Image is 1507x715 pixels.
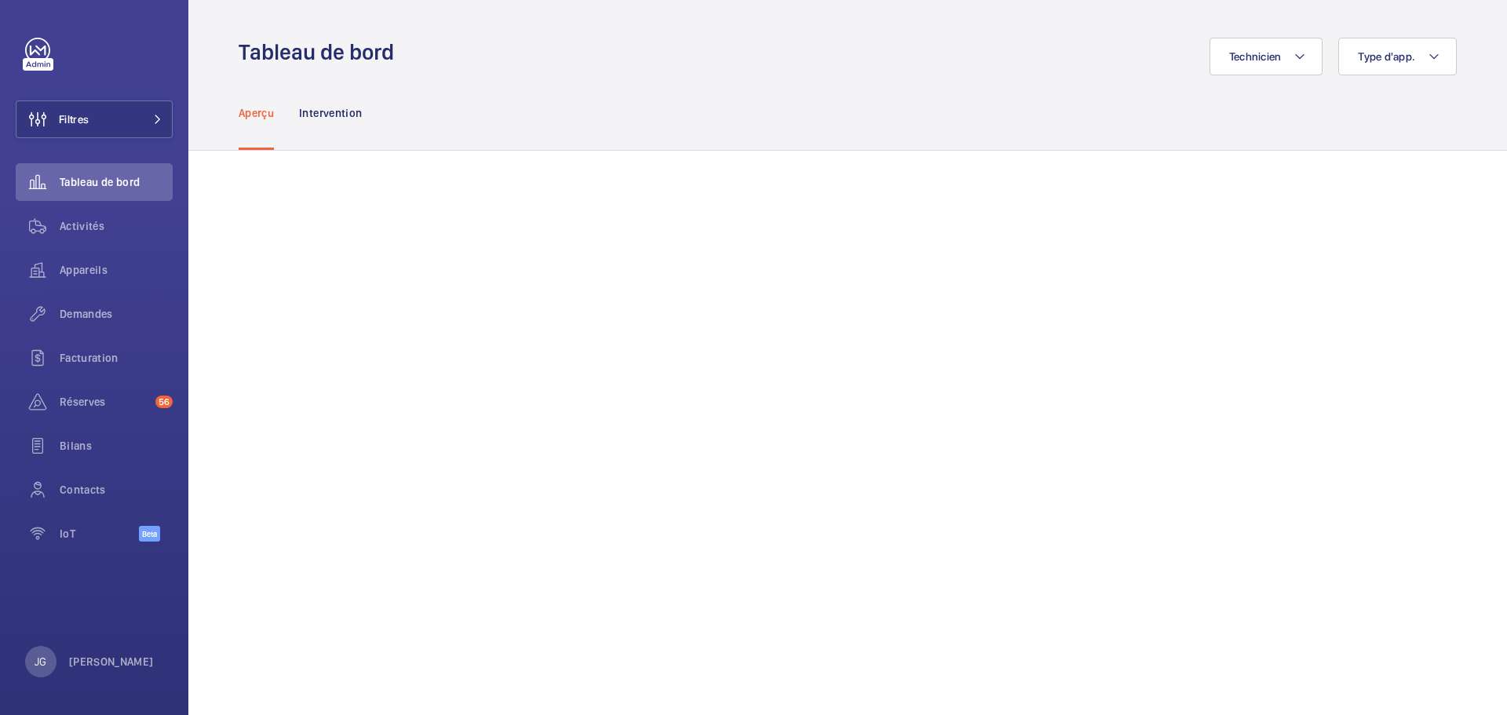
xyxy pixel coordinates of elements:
span: Facturation [60,350,173,366]
span: Appareils [60,262,173,278]
span: Type d'app. [1358,50,1415,63]
span: Technicien [1229,50,1282,63]
span: Activités [60,218,173,234]
span: Contacts [60,482,173,498]
span: Réserves [60,394,149,410]
p: Aperçu [239,105,274,121]
button: Technicien [1210,38,1323,75]
span: 56 [155,396,173,408]
span: Tableau de bord [60,174,173,190]
span: Demandes [60,306,173,322]
span: Filtres [59,111,89,127]
button: Type d'app. [1338,38,1457,75]
span: Bilans [60,438,173,454]
span: IoT [60,526,139,542]
p: JG [35,654,46,669]
button: Filtres [16,100,173,138]
span: Beta [139,526,160,542]
h1: Tableau de bord [239,38,403,67]
p: [PERSON_NAME] [69,654,154,669]
p: Intervention [299,105,362,121]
